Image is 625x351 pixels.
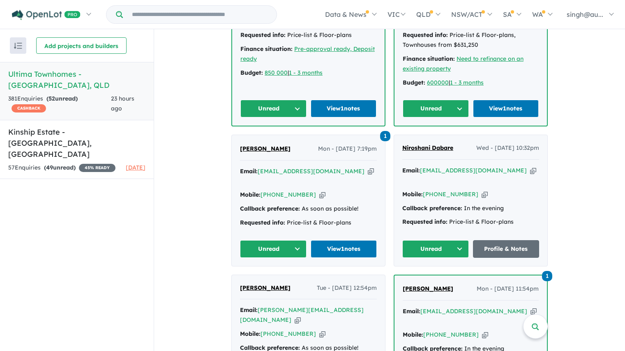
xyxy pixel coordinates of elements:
button: Unread [240,240,307,258]
img: sort.svg [14,43,22,49]
span: 45 % READY [79,164,115,172]
button: Copy [319,190,325,199]
h5: Ultima Townhomes - [GEOGRAPHIC_DATA] , QLD [8,69,145,91]
button: Copy [295,316,301,324]
button: Copy [482,190,488,199]
span: [PERSON_NAME] [403,285,453,292]
span: Wed - [DATE] 10:32pm [476,143,539,153]
span: Mon - [DATE] 11:54pm [477,284,539,294]
a: [EMAIL_ADDRESS][DOMAIN_NAME] [420,307,527,315]
a: Niroshani Dabare [402,143,453,153]
strong: Budget: [403,79,425,86]
button: Add projects and builders [36,37,127,54]
span: [DATE] [126,164,145,171]
div: | [403,78,539,88]
a: Profile & Notes [473,240,540,258]
a: Need to refinance on an existing property [403,55,524,72]
button: Copy [530,166,536,175]
div: Price-list & Floor-plans [402,217,539,227]
strong: Mobile: [402,190,423,198]
a: View1notes [311,240,377,258]
a: [PHONE_NUMBER] [261,191,316,198]
div: In the evening [402,204,539,213]
div: Price-list & Floor-plans [240,30,376,40]
strong: Callback preference: [240,205,300,212]
button: Unread [402,240,469,258]
span: 52 [48,95,55,102]
strong: Callback preference: [402,204,462,212]
strong: Mobile: [240,330,261,337]
div: Price-list & Floor-plans, Townhouses from $631,250 [403,30,539,50]
a: [PERSON_NAME][EMAIL_ADDRESS][DOMAIN_NAME] [240,306,364,323]
strong: Email: [240,306,258,314]
a: [PERSON_NAME] [403,284,453,294]
a: 600000 [427,79,449,86]
button: Copy [319,330,325,338]
a: 1 - 3 months [289,69,323,76]
button: Unread [403,100,469,117]
strong: Budget: [240,69,263,76]
button: Copy [530,307,537,316]
a: View1notes [311,100,377,117]
a: Pre-approval ready, Deposit ready [240,45,375,62]
a: [PHONE_NUMBER] [423,331,479,338]
a: 850 000 [265,69,288,76]
strong: Requested info: [240,219,285,226]
strong: Email: [402,167,420,174]
div: As soon as possible! [240,204,377,214]
div: | [240,68,376,78]
strong: Mobile: [240,191,261,198]
a: 1 - 3 months [450,79,484,86]
h5: Kinship Estate - [GEOGRAPHIC_DATA] , [GEOGRAPHIC_DATA] [8,126,145,160]
span: Tue - [DATE] 12:54pm [317,283,377,293]
button: Unread [240,100,307,117]
a: [PHONE_NUMBER] [423,190,478,198]
span: [PERSON_NAME] [240,284,291,291]
span: Niroshani Dabare [402,144,453,151]
a: [PERSON_NAME] [240,283,291,293]
strong: Email: [403,307,420,315]
strong: Finance situation: [403,55,455,62]
strong: Email: [240,167,258,175]
a: [EMAIL_ADDRESS][DOMAIN_NAME] [258,167,364,175]
strong: Requested info: [240,31,286,39]
span: [PERSON_NAME] [240,145,291,152]
a: [PHONE_NUMBER] [261,330,316,337]
span: 1 [380,131,390,141]
span: CASHBACK [12,104,46,112]
button: Copy [368,167,374,176]
strong: Requested info: [403,31,448,39]
strong: Finance situation: [240,45,293,53]
a: 1 [542,270,552,281]
strong: ( unread) [46,95,78,102]
strong: Mobile: [403,331,423,338]
span: singh@au... [567,10,603,18]
div: 381 Enquir ies [8,94,111,114]
a: [PERSON_NAME] [240,144,291,154]
a: 1 [380,130,390,141]
button: Copy [482,330,488,339]
div: 57 Enquir ies [8,163,115,173]
a: View1notes [473,100,539,117]
span: 23 hours ago [111,95,134,112]
a: [EMAIL_ADDRESS][DOMAIN_NAME] [420,167,527,174]
span: 49 [46,164,53,171]
strong: Requested info: [402,218,447,225]
span: Mon - [DATE] 7:19pm [318,144,377,154]
input: Try estate name, suburb, builder or developer [125,6,275,23]
div: Price-list & Floor-plans [240,218,377,228]
span: 1 [542,271,552,281]
strong: ( unread) [44,164,76,171]
img: Openlot PRO Logo White [12,10,81,20]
